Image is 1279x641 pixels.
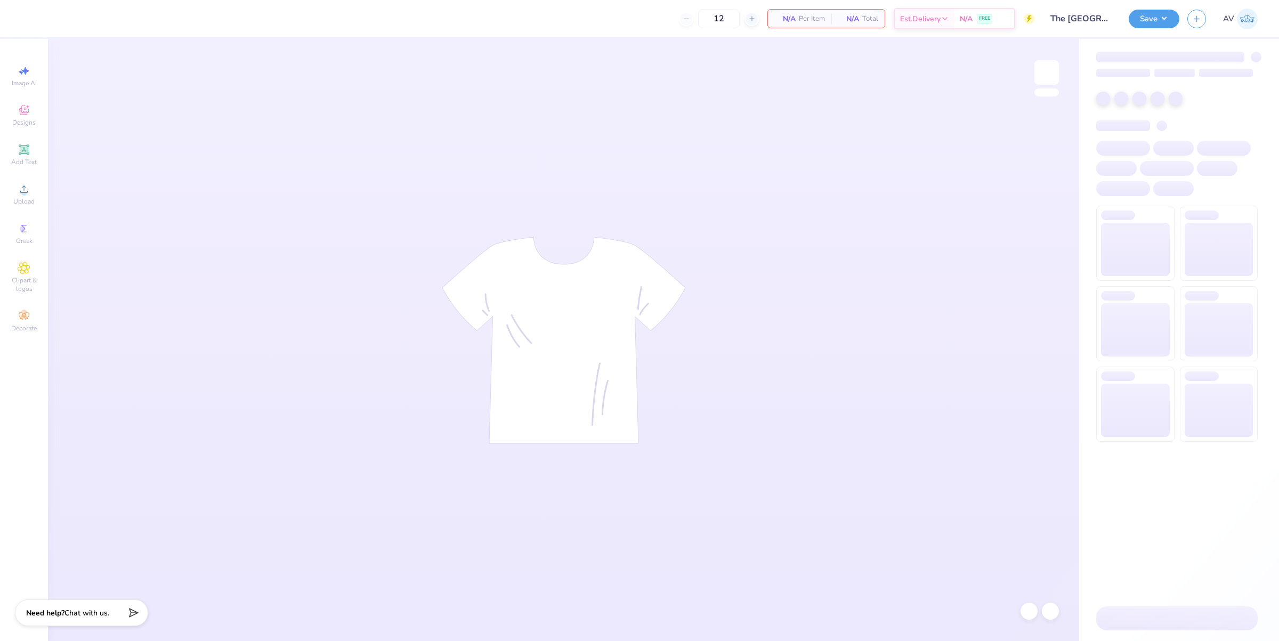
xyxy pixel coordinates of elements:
[16,237,33,245] span: Greek
[1129,10,1179,28] button: Save
[900,13,941,25] span: Est. Delivery
[774,13,796,25] span: N/A
[698,9,740,28] input: – –
[12,118,36,127] span: Designs
[64,608,109,618] span: Chat with us.
[1223,9,1258,29] a: AV
[11,158,37,166] span: Add Text
[1237,9,1258,29] img: Aargy Velasco
[442,237,686,444] img: tee-skeleton.svg
[26,608,64,618] strong: Need help?
[979,15,990,22] span: FREE
[12,79,37,87] span: Image AI
[838,13,859,25] span: N/A
[862,13,878,25] span: Total
[13,197,35,206] span: Upload
[799,13,825,25] span: Per Item
[1223,13,1234,25] span: AV
[1042,8,1121,29] input: Untitled Design
[5,276,43,293] span: Clipart & logos
[960,13,973,25] span: N/A
[11,324,37,332] span: Decorate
